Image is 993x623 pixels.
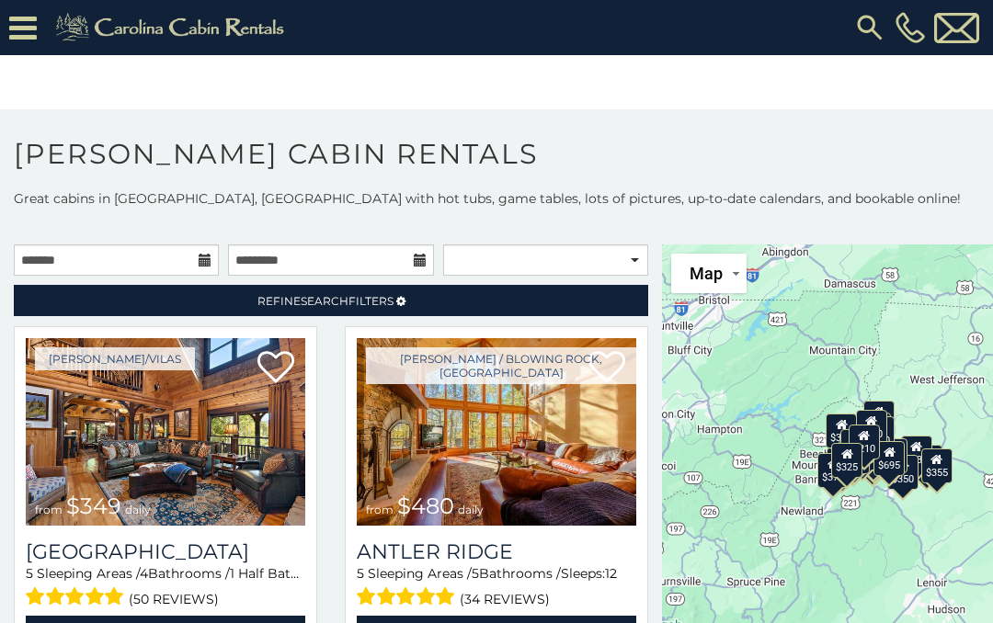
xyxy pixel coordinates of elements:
[66,493,121,519] span: $349
[671,254,747,293] button: Change map style
[873,441,905,476] div: $695
[35,347,195,370] a: [PERSON_NAME]/Vilas
[26,338,305,526] a: Diamond Creek Lodge from $349 daily
[357,564,636,611] div: Sleeping Areas / Bathrooms / Sleeps:
[35,503,63,516] span: from
[230,565,314,582] span: 1 Half Baths /
[140,565,148,582] span: 4
[257,349,294,388] a: Add to favorites
[357,338,636,526] a: Antler Ridge from $480 daily
[366,503,394,516] span: from
[397,493,454,519] span: $480
[458,503,484,516] span: daily
[863,401,895,436] div: $525
[257,294,394,308] span: Refine Filters
[26,539,305,564] h3: Diamond Creek Lodge
[26,539,305,564] a: [GEOGRAPHIC_DATA]
[129,587,219,611] span: (50 reviews)
[357,338,636,526] img: Antler Ridge
[14,285,648,316] a: RefineSearchFilters
[690,264,723,283] span: Map
[357,565,364,582] span: 5
[605,565,617,582] span: 12
[46,9,300,46] img: Khaki-logo.png
[921,448,953,483] div: $355
[26,338,305,526] img: Diamond Creek Lodge
[460,587,550,611] span: (34 reviews)
[856,410,887,445] div: $320
[817,453,849,488] div: $375
[301,294,348,308] span: Search
[125,503,151,516] span: daily
[853,11,886,44] img: search-regular.svg
[26,564,305,611] div: Sleeping Areas / Bathrooms / Sleeps:
[357,539,636,564] a: Antler Ridge
[26,565,33,582] span: 5
[839,439,870,474] div: $395
[472,565,479,582] span: 5
[901,436,932,470] div: $930
[891,12,930,43] a: [PHONE_NUMBER]
[826,413,857,448] div: $305
[849,425,880,459] div: $210
[831,443,862,478] div: $325
[366,347,636,384] a: [PERSON_NAME] / Blowing Rock, [GEOGRAPHIC_DATA]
